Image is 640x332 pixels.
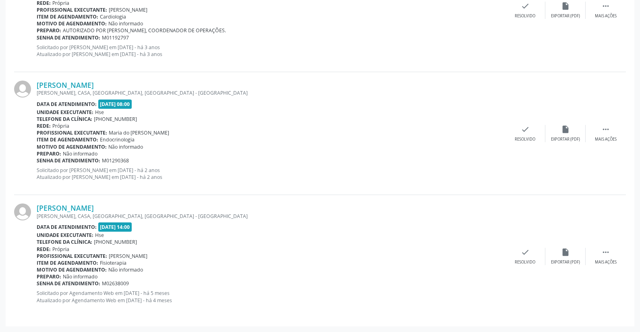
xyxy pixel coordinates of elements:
[100,259,126,266] span: Fisioterapia
[63,27,226,34] span: AUTORIZADO POR [PERSON_NAME], COORDENADOR DE OPERAÇÕES.
[551,137,580,142] div: Exportar (PDF)
[14,81,31,98] img: img
[94,116,137,122] span: [PHONE_NUMBER]
[100,13,126,20] span: Cardiologia
[561,248,570,257] i: insert_drive_file
[561,2,570,10] i: insert_drive_file
[595,259,617,265] div: Mais ações
[515,137,535,142] div: Resolvido
[14,203,31,220] img: img
[37,116,92,122] b: Telefone da clínica:
[52,246,69,253] span: Própria
[37,81,94,89] a: [PERSON_NAME]
[37,266,107,273] b: Motivo de agendamento:
[52,122,69,129] span: Própria
[595,13,617,19] div: Mais ações
[37,89,505,96] div: [PERSON_NAME], CASA, [GEOGRAPHIC_DATA], [GEOGRAPHIC_DATA] - [GEOGRAPHIC_DATA]
[595,137,617,142] div: Mais ações
[94,239,137,245] span: [PHONE_NUMBER]
[521,248,530,257] i: check
[102,34,129,41] span: M01192797
[37,253,107,259] b: Profissional executante:
[601,2,610,10] i: 
[37,167,505,181] p: Solicitado por [PERSON_NAME] em [DATE] - há 2 anos Atualizado por [PERSON_NAME] em [DATE] - há 2 ...
[37,122,51,129] b: Rede:
[109,6,147,13] span: [PERSON_NAME]
[37,101,97,108] b: Data de atendimento:
[102,280,129,287] span: M02638009
[37,246,51,253] b: Rede:
[37,290,505,303] p: Solicitado por Agendamento Web em [DATE] - há 5 meses Atualizado por Agendamento Web em [DATE] - ...
[102,157,129,164] span: M01290368
[37,273,61,280] b: Preparo:
[561,125,570,134] i: insert_drive_file
[37,259,98,266] b: Item de agendamento:
[521,125,530,134] i: check
[98,222,132,232] span: [DATE] 14:00
[63,273,97,280] span: Não informado
[37,157,100,164] b: Senha de atendimento:
[108,143,143,150] span: Não informado
[109,253,147,259] span: [PERSON_NAME]
[37,6,107,13] b: Profissional executante:
[37,136,98,143] b: Item de agendamento:
[521,2,530,10] i: check
[100,136,135,143] span: Endocrinologia
[37,232,93,239] b: Unidade executante:
[601,248,610,257] i: 
[63,150,97,157] span: Não informado
[95,109,104,116] span: Hse
[108,266,143,273] span: Não informado
[37,109,93,116] b: Unidade executante:
[37,20,107,27] b: Motivo de agendamento:
[37,213,505,220] div: [PERSON_NAME], CASA, [GEOGRAPHIC_DATA], [GEOGRAPHIC_DATA] - [GEOGRAPHIC_DATA]
[551,259,580,265] div: Exportar (PDF)
[109,129,169,136] span: Maria do [PERSON_NAME]
[37,150,61,157] b: Preparo:
[37,34,100,41] b: Senha de atendimento:
[98,100,132,109] span: [DATE] 08:00
[515,13,535,19] div: Resolvido
[95,232,104,239] span: Hse
[108,20,143,27] span: Não informado
[601,125,610,134] i: 
[551,13,580,19] div: Exportar (PDF)
[37,129,107,136] b: Profissional executante:
[515,259,535,265] div: Resolvido
[37,143,107,150] b: Motivo de agendamento:
[37,203,94,212] a: [PERSON_NAME]
[37,13,98,20] b: Item de agendamento:
[37,27,61,34] b: Preparo:
[37,44,505,58] p: Solicitado por [PERSON_NAME] em [DATE] - há 3 anos Atualizado por [PERSON_NAME] em [DATE] - há 3 ...
[37,239,92,245] b: Telefone da clínica:
[37,280,100,287] b: Senha de atendimento:
[37,224,97,230] b: Data de atendimento:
